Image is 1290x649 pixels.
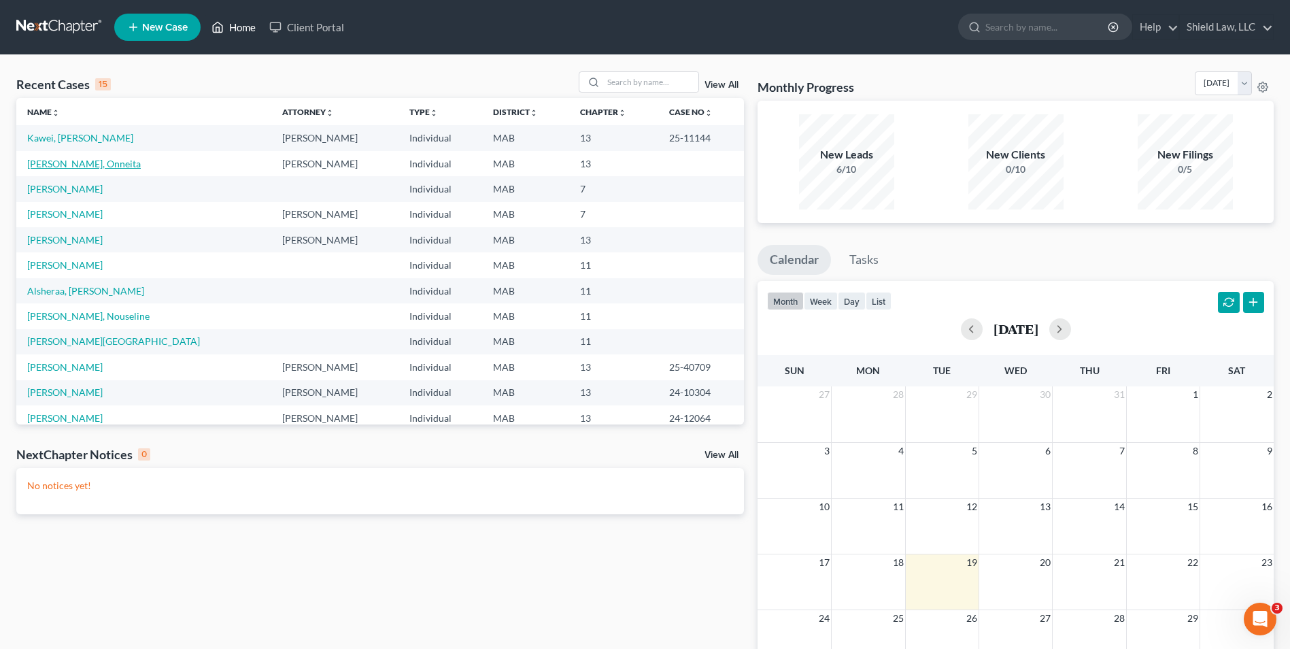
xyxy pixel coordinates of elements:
button: list [866,292,892,310]
a: [PERSON_NAME], Nouseline [27,310,150,322]
td: [PERSON_NAME] [271,227,398,252]
iframe: Intercom live chat [1244,603,1276,635]
span: 18 [892,554,905,571]
input: Search by name... [603,72,698,92]
span: Sat [1228,365,1245,376]
span: 28 [1113,610,1126,627]
td: [PERSON_NAME] [271,405,398,431]
a: Attorneyunfold_more [282,107,334,117]
a: View All [705,450,739,460]
span: 24 [817,610,831,627]
span: 7 [1118,443,1126,459]
td: 13 [569,151,658,176]
a: [PERSON_NAME] [27,234,103,246]
a: Tasks [837,245,891,275]
a: Shield Law, LLC [1180,15,1273,39]
div: NextChapter Notices [16,446,150,463]
span: 31 [1113,386,1126,403]
td: 7 [569,176,658,201]
td: MAB [482,380,569,405]
div: 0 [138,448,150,461]
a: Chapterunfold_more [580,107,626,117]
div: 0/10 [968,163,1064,176]
span: 8 [1191,443,1200,459]
td: [PERSON_NAME] [271,380,398,405]
td: [PERSON_NAME] [271,202,398,227]
a: [PERSON_NAME] [27,386,103,398]
td: 13 [569,227,658,252]
a: Client Portal [262,15,351,39]
a: Case Nounfold_more [669,107,713,117]
span: Thu [1080,365,1100,376]
td: Individual [398,303,482,329]
td: Individual [398,202,482,227]
td: 25-40709 [658,354,744,380]
a: [PERSON_NAME] [27,183,103,195]
td: 25-11144 [658,125,744,150]
span: Tue [933,365,951,376]
span: 29 [965,386,979,403]
td: MAB [482,202,569,227]
td: 11 [569,329,658,354]
span: 11 [892,499,905,515]
a: Calendar [758,245,831,275]
span: 20 [1038,554,1052,571]
td: [PERSON_NAME] [271,151,398,176]
span: 9 [1266,443,1274,459]
td: Individual [398,380,482,405]
span: 14 [1113,499,1126,515]
a: View All [705,80,739,90]
span: 17 [817,554,831,571]
i: unfold_more [326,109,334,117]
a: [PERSON_NAME] [27,259,103,271]
span: 15 [1186,499,1200,515]
i: unfold_more [430,109,438,117]
span: 29 [1186,610,1200,627]
td: Individual [398,176,482,201]
button: month [767,292,804,310]
div: New Clients [968,147,1064,163]
span: 5 [970,443,979,459]
span: 21 [1113,554,1126,571]
td: 11 [569,252,658,278]
input: Search by name... [985,14,1110,39]
i: unfold_more [705,109,713,117]
span: 13 [1038,499,1052,515]
a: Alsheraa, [PERSON_NAME] [27,285,144,297]
td: MAB [482,227,569,252]
td: Individual [398,329,482,354]
span: 3 [823,443,831,459]
td: Individual [398,125,482,150]
h2: [DATE] [994,322,1038,336]
td: 13 [569,354,658,380]
span: 27 [1038,610,1052,627]
div: 15 [95,78,111,90]
td: MAB [482,405,569,431]
span: 4 [897,443,905,459]
td: 24-10304 [658,380,744,405]
span: 6 [1044,443,1052,459]
td: 11 [569,278,658,303]
span: New Case [142,22,188,33]
a: Typeunfold_more [409,107,438,117]
span: 30 [1038,386,1052,403]
span: 25 [892,610,905,627]
a: Home [205,15,262,39]
span: 10 [817,499,831,515]
td: Individual [398,227,482,252]
td: 7 [569,202,658,227]
a: [PERSON_NAME] [27,208,103,220]
i: unfold_more [52,109,60,117]
i: unfold_more [530,109,538,117]
span: Wed [1004,365,1027,376]
span: 28 [892,386,905,403]
td: 11 [569,303,658,329]
a: Districtunfold_more [493,107,538,117]
td: MAB [482,354,569,380]
td: Individual [398,278,482,303]
div: New Leads [799,147,894,163]
td: MAB [482,176,569,201]
span: 2 [1266,386,1274,403]
td: MAB [482,278,569,303]
i: unfold_more [618,109,626,117]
